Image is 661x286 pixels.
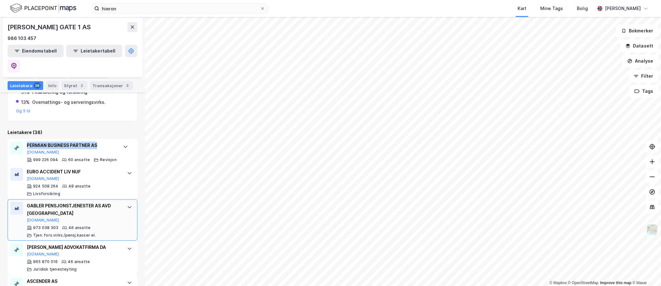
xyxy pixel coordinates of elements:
[68,259,90,264] div: 46 ansatte
[8,45,64,57] button: Eiendomstabell
[100,157,117,162] div: Revisjon
[66,45,122,57] button: Leietakertabell
[577,5,588,12] div: Bolig
[629,256,661,286] div: Kontrollprogram for chat
[628,70,658,82] button: Filter
[46,81,59,90] div: Info
[33,233,96,238] div: Tjen. fors.virks./pensj.kasser el.
[124,82,130,89] div: 3
[27,252,59,257] button: [DOMAIN_NAME]
[646,224,658,236] img: Z
[540,5,563,12] div: Mine Tags
[90,81,133,90] div: Transaksjoner
[27,202,121,217] div: GABLER PENSJONSTJENESTER AS AVD [GEOGRAPHIC_DATA]
[8,81,43,90] div: Leietakere
[16,109,31,114] button: Og 5 til
[8,22,92,32] div: [PERSON_NAME] GATE 1 AS
[68,184,90,189] div: 48 ansatte
[78,82,85,89] div: 2
[622,55,658,67] button: Analyse
[33,259,58,264] div: 965 870 016
[518,5,526,12] div: Kart
[27,176,59,181] button: [DOMAIN_NAME]
[32,98,106,106] div: Overnattings- og serveringsvirks.
[33,157,58,162] div: 999 226 094
[27,218,59,223] button: [DOMAIN_NAME]
[620,40,658,52] button: Datasett
[99,4,260,13] input: Søk på adresse, matrikkel, gårdeiere, leietakere eller personer
[27,142,117,149] div: PERMIAN BUSINESS PARTNER AS
[8,35,36,42] div: 986 103 457
[10,3,76,14] img: logo.f888ab2527a4732fd821a326f86c7f29.svg
[27,244,121,251] div: [PERSON_NAME] ADVOKATFIRMA DA
[629,256,661,286] iframe: Chat Widget
[629,85,658,98] button: Tags
[33,184,58,189] div: 924 508 264
[549,281,567,285] a: Mapbox
[68,225,90,230] div: 46 ansatte
[8,129,137,136] div: Leietakere (38)
[27,278,121,285] div: ASCENDER AS
[21,98,30,106] div: 13%
[568,281,599,285] a: OpenStreetMap
[33,225,58,230] div: 973 038 303
[33,267,77,272] div: Juridisk tjenesteyting
[61,81,87,90] div: Styret
[616,25,658,37] button: Bokmerker
[27,168,121,176] div: EURO ACCIDENT LIV NUF
[605,5,641,12] div: [PERSON_NAME]
[33,191,60,196] div: Livsforsikring
[34,82,41,89] div: 38
[68,157,90,162] div: 60 ansatte
[27,150,59,155] button: [DOMAIN_NAME]
[600,281,631,285] a: Improve this map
